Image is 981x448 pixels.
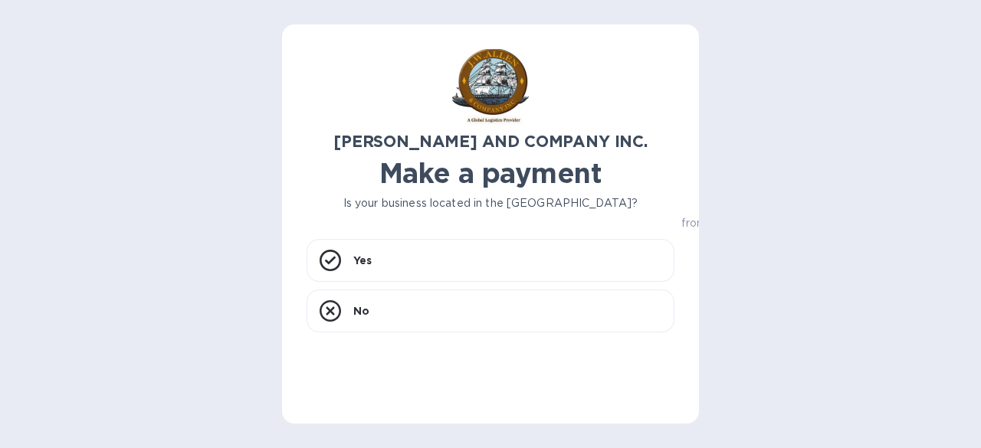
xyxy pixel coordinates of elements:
[353,303,369,319] p: No
[333,132,648,151] b: [PERSON_NAME] AND COMPANY INC.
[307,157,674,189] h1: Make a payment
[353,253,372,268] p: Yes
[307,195,674,211] p: Is your business located in the [GEOGRAPHIC_DATA]?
